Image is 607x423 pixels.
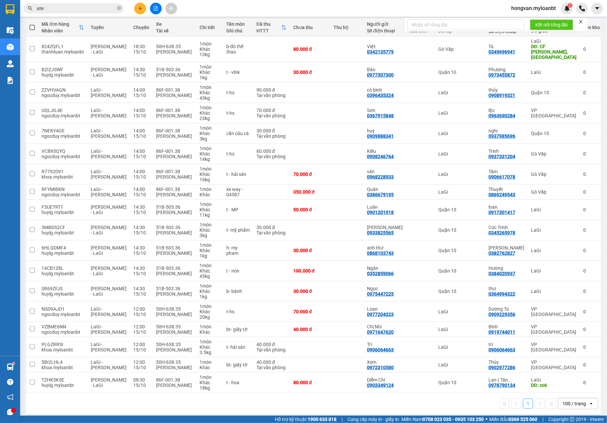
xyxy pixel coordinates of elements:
[256,133,287,139] div: Tại văn phòng
[91,108,127,118] span: LaGi - [PERSON_NAME]
[488,128,524,133] div: nghị
[256,93,287,98] div: Tại văn phòng
[7,43,14,50] img: warehouse-icon
[200,304,220,309] div: 1 món
[367,44,403,49] div: Việt
[293,70,327,75] div: 30.000 đ
[42,49,84,55] div: thanhluan.myloanbt
[133,286,149,291] div: 14:30
[488,169,524,174] div: Tâm
[6,4,14,14] img: logo-vxr
[165,3,177,14] button: aim
[367,128,403,133] div: huy
[156,44,193,49] div: 50H-638.35
[200,242,220,248] div: 1 món
[156,93,193,98] div: [PERSON_NAME]
[91,128,127,139] span: LaGi - [PERSON_NAME]
[488,230,515,235] div: 0345265978
[488,291,515,297] div: 0364994322
[200,25,220,30] div: Chi tiết
[133,187,149,192] div: 14:00
[133,230,149,235] div: 15/10
[367,286,403,291] div: Ngọc
[531,227,577,233] div: LaGi
[133,225,149,230] div: 14:30
[531,38,577,44] div: LaGi
[594,5,600,11] span: caret-down
[200,212,220,218] div: 11 kg
[367,225,403,230] div: cúc trinh
[91,87,127,98] span: LaGi - [PERSON_NAME]
[156,113,193,118] div: [PERSON_NAME]
[156,87,193,93] div: 86F-001.38
[579,5,585,11] img: phone-icon
[42,28,79,33] div: Nhân viên
[133,128,149,133] div: 14:00
[226,245,250,256] div: h- my pham
[531,207,577,212] div: LaGi
[488,250,515,256] div: 0382762827
[367,108,403,113] div: Sơn
[583,207,600,212] div: 0
[367,87,403,93] div: cô bình
[200,192,220,197] div: Khác
[133,266,149,271] div: 14:30
[133,271,149,276] div: 15/10
[156,204,193,210] div: 51B-503.36
[42,286,84,291] div: SR69ZFJS
[156,108,193,113] div: 86F-001.38
[133,49,149,55] div: 15/10
[488,72,515,78] div: 0973455872
[367,72,394,78] div: 0977307300
[156,250,193,256] div: [PERSON_NAME]
[367,28,403,33] div: Số điện thoại
[42,225,84,230] div: 3MBDS2CF
[367,192,394,197] div: 0386679195
[42,154,84,159] div: ngocduy.myloanbt
[583,131,600,136] div: 0
[156,192,193,197] div: [PERSON_NAME]
[200,151,220,156] div: Khác
[293,172,327,177] div: 70.000 đ
[42,21,79,27] div: Mã đơn hàng
[200,125,220,131] div: 1 món
[488,49,515,55] div: 0349696941
[256,230,287,235] div: Tại văn phòng
[226,289,250,294] div: b- bánh
[133,72,149,78] div: 15/10
[488,245,524,250] div: quý cao
[226,151,250,156] div: t-hs
[438,46,482,52] div: Gò Vấp
[42,44,84,49] div: 824ZQFL1
[367,49,394,55] div: 0342135779
[156,72,193,78] div: [PERSON_NAME]
[256,87,287,93] div: 90.000 đ
[488,286,524,291] div: thư
[200,110,220,116] div: Khác
[488,271,515,276] div: 0384020937
[133,169,149,174] div: 14:00
[134,3,146,14] button: plus
[488,154,515,159] div: 0937331204
[488,93,515,98] div: 0908919321
[293,289,327,294] div: 30.000 đ
[530,19,573,30] button: Kết nối tổng đài
[37,5,116,12] input: Tìm tên, số ĐT hoặc mã đơn
[523,399,533,409] button: 1
[579,19,583,24] span: close
[531,151,577,156] div: Gò Vấp
[200,90,220,95] div: Khác
[293,248,327,253] div: 30.000 đ
[156,21,193,27] div: Xe
[42,271,84,276] div: huylg.myloanbt
[531,44,577,60] div: DĐ: CF Hạnh Kiều, Tân Xuân
[200,116,220,121] div: 23 kg
[200,268,220,274] div: Khác
[438,289,482,294] div: Quận 10
[42,291,84,297] div: huylg.myloanbt
[367,169,403,174] div: vân
[583,46,600,52] div: 0
[256,154,287,159] div: Tại văn phòng
[42,245,84,250] div: 6HLQDMF4
[91,245,127,256] span: [PERSON_NAME] - LaGi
